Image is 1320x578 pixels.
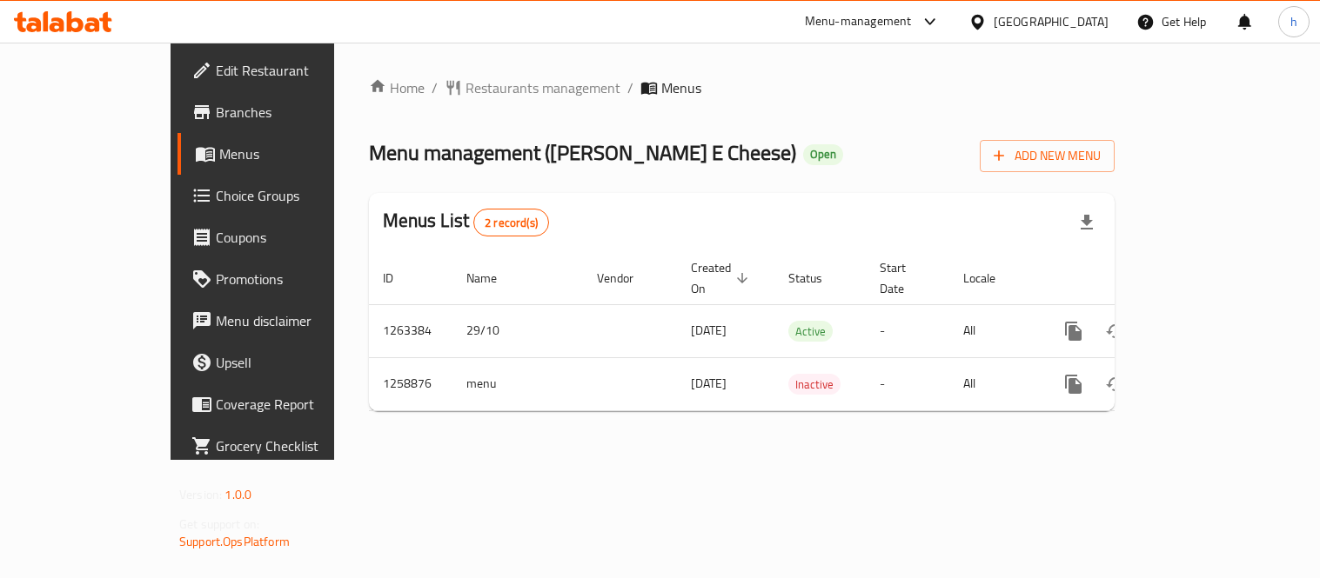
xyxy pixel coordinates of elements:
[866,357,949,410] td: -
[452,304,583,357] td: 29/10
[179,483,222,506] span: Version:
[1066,202,1108,243] div: Export file
[1095,310,1136,352] button: Change Status
[474,215,548,231] span: 2 record(s)
[216,352,377,373] span: Upsell
[949,304,1039,357] td: All
[788,375,841,395] span: Inactive
[178,91,391,133] a: Branches
[216,60,377,81] span: Edit Restaurant
[432,77,438,98] li: /
[445,77,620,98] a: Restaurants management
[803,144,843,165] div: Open
[216,435,377,456] span: Grocery Checklist
[178,258,391,300] a: Promotions
[994,12,1109,31] div: [GEOGRAPHIC_DATA]
[788,268,845,289] span: Status
[219,143,377,164] span: Menus
[178,383,391,425] a: Coverage Report
[949,357,1039,410] td: All
[691,372,727,395] span: [DATE]
[383,268,416,289] span: ID
[691,257,754,299] span: Created On
[994,145,1101,167] span: Add New Menu
[216,394,377,415] span: Coverage Report
[216,185,377,206] span: Choice Groups
[179,513,259,535] span: Get support on:
[369,252,1234,411] table: enhanced table
[661,77,701,98] span: Menus
[1039,252,1234,305] th: Actions
[963,268,1018,289] span: Locale
[466,268,519,289] span: Name
[178,133,391,175] a: Menus
[178,342,391,383] a: Upsell
[788,321,833,342] div: Active
[178,50,391,91] a: Edit Restaurant
[369,77,425,98] a: Home
[866,304,949,357] td: -
[803,147,843,162] span: Open
[691,319,727,342] span: [DATE]
[880,257,928,299] span: Start Date
[466,77,620,98] span: Restaurants management
[1290,12,1297,31] span: h
[1053,310,1095,352] button: more
[216,227,377,248] span: Coupons
[178,425,391,467] a: Grocery Checklist
[216,269,377,289] span: Promotions
[473,209,549,236] div: Total records count
[179,530,290,553] a: Support.OpsPlatform
[1095,363,1136,405] button: Change Status
[452,357,583,410] td: menu
[597,268,656,289] span: Vendor
[369,133,796,172] span: Menu management ( [PERSON_NAME] E Cheese )
[369,77,1115,98] nav: breadcrumb
[216,310,377,331] span: Menu disclaimer
[369,357,452,410] td: 1258876
[788,322,833,342] span: Active
[788,374,841,395] div: Inactive
[224,483,251,506] span: 1.0.0
[1053,363,1095,405] button: more
[369,304,452,357] td: 1263384
[627,77,633,98] li: /
[178,216,391,258] a: Coupons
[178,300,391,342] a: Menu disclaimer
[383,208,549,236] h2: Menus List
[980,140,1115,172] button: Add New Menu
[805,11,912,32] div: Menu-management
[216,102,377,123] span: Branches
[178,175,391,216] a: Choice Groups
